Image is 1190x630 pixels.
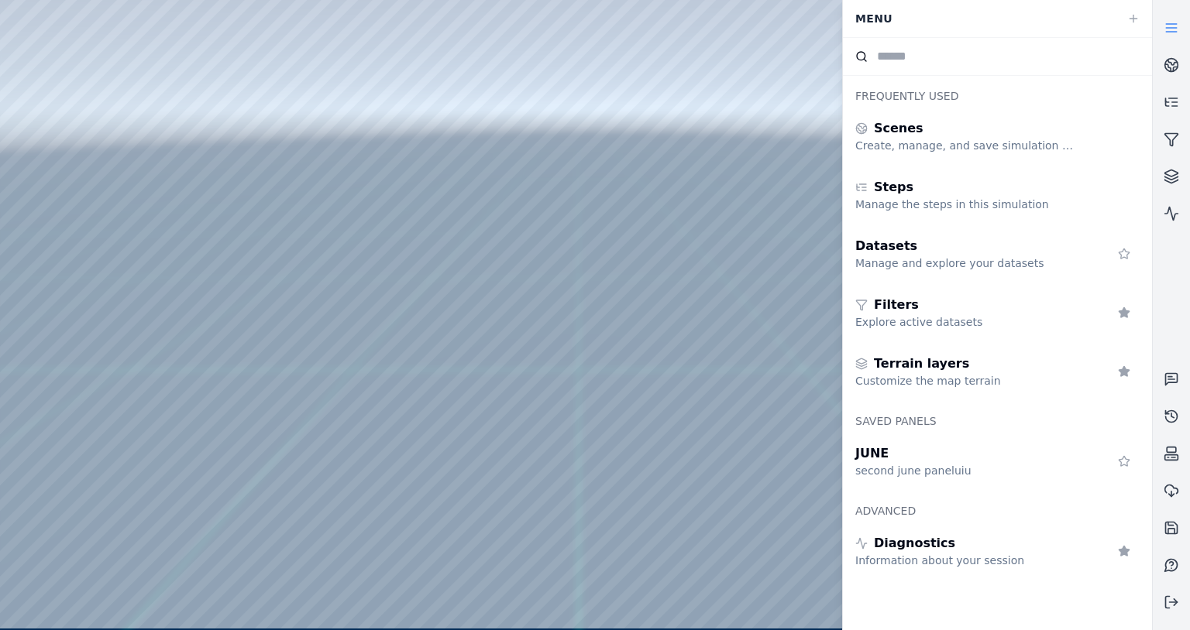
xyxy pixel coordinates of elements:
[874,119,923,138] span: Scenes
[855,463,1078,478] div: second june paneluiu
[855,314,1078,330] div: Explore active datasets
[874,296,919,314] span: Filters
[855,255,1078,271] div: Manage and explore your datasets
[855,553,1078,568] div: Information about your session
[846,4,1118,33] div: Menu
[855,444,889,463] span: JUNE
[855,197,1078,212] div: Manage the steps in this simulation
[843,491,1152,522] div: Advanced
[843,401,1152,432] div: Saved panels
[855,138,1078,153] div: Create, manage, and save simulation scenes
[874,178,913,197] span: Steps
[855,237,917,255] span: Datasets
[855,373,1078,389] div: Customize the map terrain
[874,534,955,553] span: Diagnostics
[843,76,1152,107] div: Frequently Used
[874,354,969,373] span: Terrain layers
